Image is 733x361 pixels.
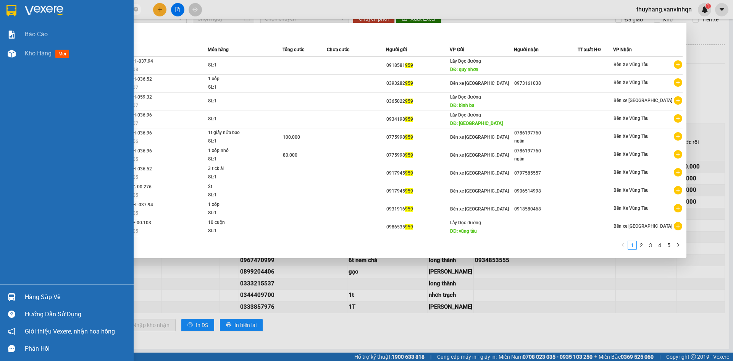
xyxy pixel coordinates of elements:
button: left [618,241,628,250]
span: Người nhận [514,47,539,52]
span: Bến xe [GEOGRAPHIC_DATA] [614,98,672,103]
span: left [621,243,625,247]
span: Tổng cước [283,47,304,52]
li: 2 [637,241,646,250]
span: Chưa cước [327,47,349,52]
div: 1t giấy nửa bao [208,129,265,137]
img: warehouse-icon [8,50,16,58]
div: 2t [208,183,265,191]
span: Bến Xe Vũng Tàu [614,170,649,175]
span: Bến Xe Vũng Tàu [614,188,649,193]
span: TT xuất HĐ [578,47,601,52]
img: logo-vxr [6,5,16,16]
div: 0973161038 [514,79,578,87]
div: 0775998 [386,133,450,141]
img: warehouse-icon [8,293,16,301]
li: 4 [655,241,664,250]
span: 80.000 [283,152,297,158]
div: 0918580468 [514,205,578,213]
a: 4 [656,241,664,249]
span: Lấy Dọc đường [450,220,481,225]
div: SL: 1 [208,83,265,92]
span: 959 [405,188,413,194]
span: Bến xe [GEOGRAPHIC_DATA] [450,81,509,86]
span: 959 [405,152,413,158]
span: 100.000 [283,134,300,140]
strong: Tổng đài hỗ trợ: 0914 113 973 - 0982 113 973 - 0919 113 973 - [23,33,124,48]
span: DĐ: bình ba [450,103,474,108]
span: plus-circle [674,222,682,230]
span: Người gửi [386,47,407,52]
div: Phản hồi [25,343,128,355]
a: 2 [637,241,646,249]
span: notification [8,328,15,335]
div: 3 t ck ái [208,165,265,173]
strong: [PERSON_NAME] ([GEOGRAPHIC_DATA]) [21,11,126,32]
div: 1 xốp [208,75,265,83]
div: ngân [514,155,578,163]
div: 0786197760 [514,147,578,155]
span: 959 [405,170,413,176]
span: 959 [405,134,413,140]
span: 959 [405,81,413,86]
div: 1 xốp [208,201,265,209]
div: SL: 1 [208,61,265,70]
li: Previous Page [618,241,628,250]
div: Hướng dẫn sử dụng [25,309,128,320]
span: 959 [405,117,413,122]
span: Bến xe [GEOGRAPHIC_DATA] [450,134,509,140]
span: 959 [405,99,413,104]
span: plus-circle [674,114,682,123]
div: SL: 1 [208,209,265,217]
span: right [676,243,680,247]
div: 0906514998 [514,187,578,195]
span: 959 [405,224,413,230]
span: plus-circle [674,186,682,194]
span: close-circle [134,6,138,13]
span: VP Gửi [450,47,464,52]
span: plus-circle [674,150,682,159]
div: 0393282 [386,79,450,87]
span: plus-circle [674,60,682,69]
span: Bến Xe Vũng Tàu [614,116,649,121]
span: Lấy Dọc đường [450,112,481,118]
span: plus-circle [674,96,682,105]
div: SL: 1 [208,173,265,181]
div: 0986535 [386,223,450,231]
div: Hàng sắp về [25,291,128,303]
span: Bến xe [GEOGRAPHIC_DATA] [450,152,509,158]
div: SL: 1 [208,115,265,123]
li: 3 [646,241,655,250]
span: plus-circle [674,132,682,141]
span: close-circle [134,7,138,11]
img: logo [3,6,20,41]
span: message [8,345,15,352]
span: Bến Xe Vũng Tàu [614,134,649,139]
span: Bến xe [GEOGRAPHIC_DATA] [450,206,509,212]
div: 0934198 [386,115,450,123]
strong: Công ty TNHH DVVT Văn Vinh 76 [3,44,20,94]
div: SL: 1 [208,97,265,105]
span: DĐ: [GEOGRAPHIC_DATA] [450,121,503,126]
div: 0931916 [386,205,450,213]
span: Bến Xe Vũng Tàu [614,62,649,67]
div: SL: 1 [208,155,265,164]
div: 0797585557 [514,169,578,177]
span: plus-circle [674,168,682,176]
span: Bến xe [GEOGRAPHIC_DATA] [450,170,509,176]
span: Bến Xe Vũng Tàu [614,152,649,157]
div: 0786197760 [514,129,578,137]
span: question-circle [8,311,15,318]
div: 0917945 [386,169,450,177]
div: SL: 1 [208,137,265,146]
span: Bến xe [GEOGRAPHIC_DATA] [614,223,672,229]
span: mới [55,50,69,58]
span: 959 [405,63,413,68]
li: 5 [664,241,673,250]
span: Bến Xe Vũng Tàu [614,206,649,211]
div: 0365022 [386,97,450,105]
span: Món hàng [208,47,229,52]
span: Lấy Dọc đường [450,94,481,100]
div: ngân [514,137,578,145]
span: Lấy Dọc đường [450,58,481,64]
